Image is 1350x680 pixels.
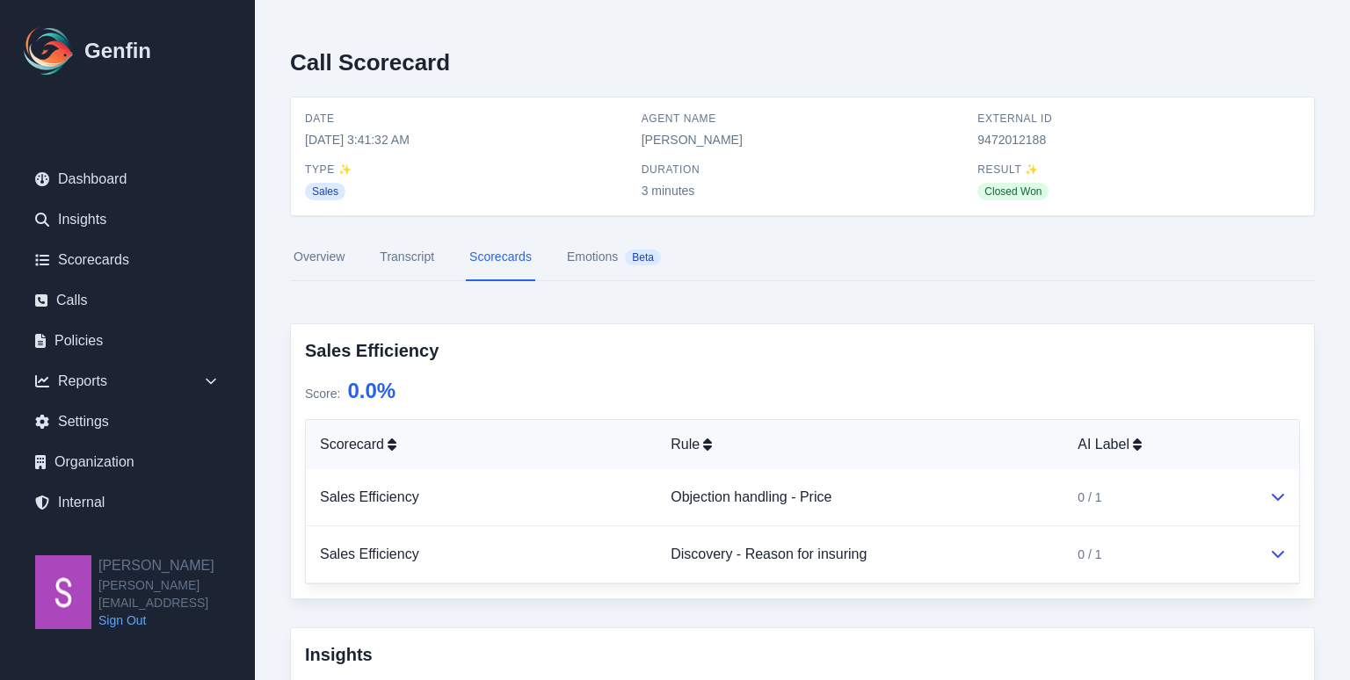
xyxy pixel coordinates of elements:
span: 0 / 1 [1078,546,1101,563]
span: [PERSON_NAME] [642,131,964,148]
div: Scorecard [320,434,642,455]
a: Sales Efficiency [320,489,419,504]
a: Dashboard [21,162,234,197]
a: Policies [21,323,234,358]
a: EmotionsBeta [563,234,664,281]
span: 0.0 % [347,379,396,402]
a: Transcript [376,234,438,281]
span: [PERSON_NAME][EMAIL_ADDRESS] [98,576,255,611]
a: Sign Out [98,611,255,629]
span: Score : [305,387,340,401]
a: Insights [21,202,234,237]
span: Agent Name [642,112,964,126]
a: Scorecards [21,242,234,278]
a: Calls [21,283,234,318]
span: Type ✨ [305,163,628,177]
img: Shane Wey [35,555,91,629]
h3: Sales Efficiency [305,338,1300,363]
span: 0 / 1 [1078,488,1101,506]
a: Overview [290,234,348,281]
div: AI Label [1078,434,1241,455]
a: Organization [21,445,234,480]
a: Discovery - Reason for insuring [671,546,867,561]
span: [DATE] 3:41:32 AM [305,131,628,148]
span: Beta [625,250,661,265]
span: Sales [305,183,345,200]
h3: Insights [305,642,1300,667]
h1: Genfin [84,37,151,65]
a: Scorecards [466,234,535,281]
span: 3 minutes [642,182,964,199]
img: Logo [21,23,77,79]
span: Date [305,112,628,126]
nav: Tabs [290,234,1315,281]
span: External ID [977,112,1300,126]
a: Sales Efficiency [320,546,419,561]
span: Duration [642,163,964,177]
a: Settings [21,404,234,439]
h2: [PERSON_NAME] [98,555,255,576]
div: Reports [21,364,234,399]
a: Internal [21,485,234,520]
h2: Call Scorecard [290,49,450,76]
span: Closed Won [977,183,1049,200]
span: Result ✨ [977,163,1300,177]
span: 9472012188 [977,131,1300,148]
div: Rule [671,434,1049,455]
a: Objection handling - Price [671,489,831,504]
